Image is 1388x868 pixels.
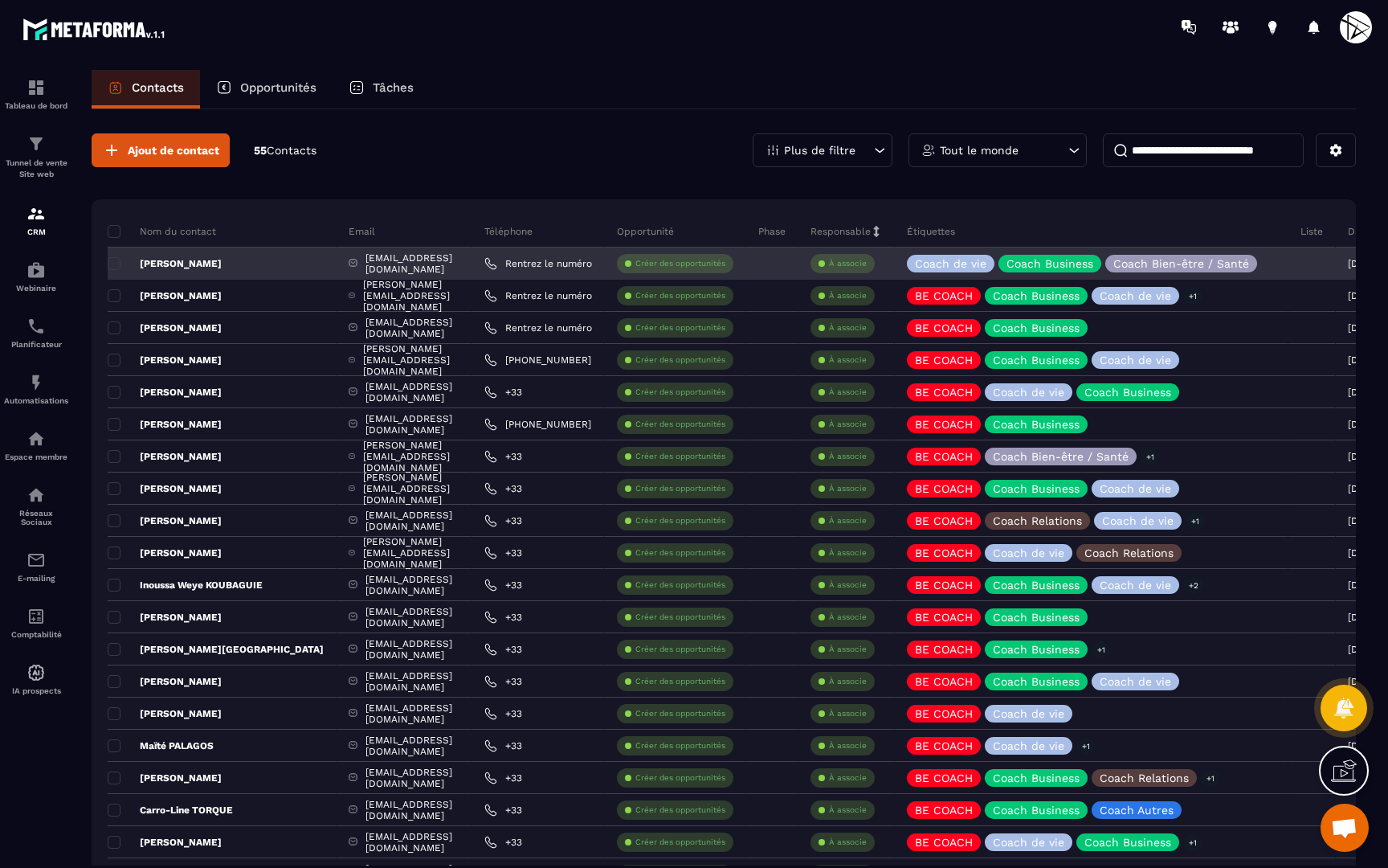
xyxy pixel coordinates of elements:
p: BE COACH [915,515,973,526]
p: BE COACH [915,805,973,816]
p: Créer des opportunités [635,837,725,848]
p: Coach de vie [1100,676,1171,687]
p: Coach Relations [993,515,1082,526]
a: +33 [484,450,522,463]
p: Carro-Line TORQUE [108,804,233,817]
p: Créer des opportunités [635,612,725,623]
img: formation [27,78,46,97]
a: social-networksocial-networkRéseaux Sociaux [4,473,68,538]
p: Téléphone [484,225,533,238]
a: accountantaccountantComptabilité [4,595,68,651]
p: [PERSON_NAME] [108,257,222,270]
a: schedulerschedulerPlanificateur [4,305,68,361]
p: À associe [829,290,867,301]
p: Plus de filtre [784,145,855,156]
p: +1 [1183,834,1202,851]
p: BE COACH [915,419,973,430]
p: Phase [758,225,786,238]
p: Coach Autres [1100,805,1174,816]
p: Coach Business [993,644,1080,655]
p: BE COACH [915,708,973,719]
p: Coach de vie [1102,515,1174,526]
p: Créer des opportunités [635,354,725,366]
p: Coach Business [993,322,1080,334]
a: +33 [484,804,522,817]
img: social-network [27,485,46,505]
p: Tout le monde [940,145,1019,156]
p: Créer des opportunités [635,387,725,398]
p: À associe [829,579,867,591]
p: À associe [829,515,867,526]
p: Coach de vie [993,387,1064,398]
a: [PHONE_NUMBER] [484,354,591,366]
p: 55 [254,143,316,158]
img: email [27,551,46,570]
p: À associe [829,676,867,687]
p: Coach de vie [1100,354,1171,366]
a: +33 [484,643,522,656]
button: Ajout de contact [92,133,230,167]
p: [PERSON_NAME] [108,450,222,463]
p: [PERSON_NAME] [108,514,222,527]
p: Coach Business [1084,837,1171,848]
a: +33 [484,611,522,624]
p: Créer des opportunités [635,805,725,816]
p: À associe [829,451,867,462]
p: +1 [1092,641,1111,658]
p: Créer des opportunités [635,579,725,591]
p: BE COACH [915,837,973,848]
p: Créer des opportunités [635,451,725,462]
p: Webinaire [4,284,68,293]
a: formationformationTableau de bord [4,66,68,122]
a: +33 [484,836,522,849]
p: BE COACH [915,322,973,334]
p: À associe [829,644,867,655]
a: formationformationTunnel de vente Site web [4,122,68,192]
p: Coach Business [993,419,1080,430]
img: automations [27,663,46,682]
p: Coach de vie [915,258,986,269]
p: [PERSON_NAME] [108,354,222,366]
p: +1 [1186,513,1205,530]
p: BE COACH [915,579,973,591]
p: Créer des opportunités [635,772,725,784]
p: +1 [1141,448,1160,465]
a: [PHONE_NUMBER] [484,418,591,431]
p: À associe [829,483,867,494]
p: Coach Business [993,772,1080,784]
p: Créer des opportunités [635,740,725,751]
p: Coach Bien-être / Santé [993,451,1129,462]
p: À associe [829,547,867,559]
p: [PERSON_NAME] [108,289,222,302]
p: Créer des opportunités [635,644,725,655]
p: [PERSON_NAME] [108,418,222,431]
a: automationsautomationsEspace membre [4,417,68,473]
p: Coach Business [993,676,1080,687]
p: À associe [829,805,867,816]
p: Liste [1300,225,1323,238]
p: Coach de vie [993,547,1064,559]
p: [PERSON_NAME] [108,772,222,784]
img: logo [22,14,167,43]
img: automations [27,373,46,392]
p: Coach de vie [993,740,1064,751]
p: BE COACH [915,387,973,398]
a: emailemailE-mailing [4,538,68,595]
p: Coach de vie [1100,579,1171,591]
p: [PERSON_NAME] [108,321,222,334]
p: [PERSON_NAME] [108,675,222,688]
a: Tâches [333,70,430,108]
p: Tâches [373,80,414,95]
p: E-mailing [4,574,68,583]
p: Automatisations [4,396,68,405]
p: À associe [829,612,867,623]
p: BE COACH [915,676,973,687]
p: Créer des opportunités [635,419,725,430]
p: Créer des opportunités [635,515,725,526]
p: Inoussa Weye KOUBAGUIE [108,579,263,592]
p: Tunnel de vente Site web [4,158,68,180]
a: automationsautomationsWebinaire [4,248,68,305]
p: Créer des opportunités [635,547,725,559]
p: Créer des opportunités [635,290,725,301]
p: Responsable [810,225,871,238]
